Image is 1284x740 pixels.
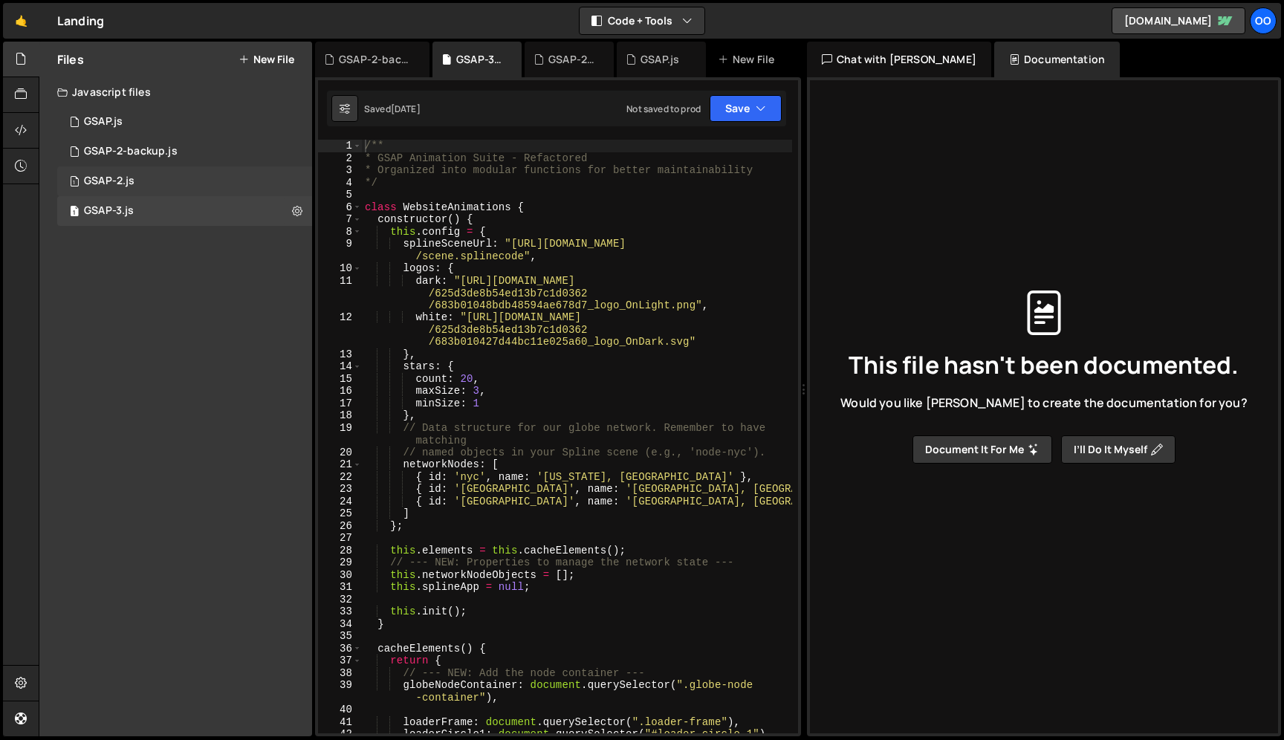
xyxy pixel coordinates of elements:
[391,103,421,115] div: [DATE]
[57,107,312,137] div: 15183/39805.js
[57,51,84,68] h2: Files
[57,12,104,30] div: Landing
[548,52,596,67] div: GSAP-2.js
[912,435,1052,464] button: Document it for me
[641,52,679,67] div: GSAP.js
[318,471,362,484] div: 22
[84,145,178,158] div: GSAP-2-backup.js
[318,189,362,201] div: 5
[318,262,362,275] div: 10
[318,238,362,262] div: 9
[57,196,312,226] div: 15183/41658.js
[318,409,362,422] div: 18
[339,52,412,67] div: GSAP-2-backup.js
[70,177,79,189] span: 1
[318,679,362,704] div: 39
[318,311,362,348] div: 12
[84,204,134,218] div: GSAP-3.js
[364,103,421,115] div: Saved
[580,7,704,34] button: Code + Tools
[239,53,294,65] button: New File
[318,226,362,238] div: 8
[318,360,362,373] div: 14
[318,447,362,459] div: 20
[318,458,362,471] div: 21
[318,630,362,643] div: 35
[39,77,312,107] div: Javascript files
[318,581,362,594] div: 31
[994,42,1120,77] div: Documentation
[318,397,362,410] div: 17
[318,164,362,177] div: 3
[318,520,362,533] div: 26
[84,115,123,129] div: GSAP.js
[57,137,312,166] div: 15183/42435.js
[318,385,362,397] div: 16
[318,507,362,520] div: 25
[807,42,991,77] div: Chat with [PERSON_NAME]
[318,704,362,716] div: 40
[318,422,362,447] div: 19
[318,606,362,618] div: 33
[318,545,362,557] div: 28
[318,618,362,631] div: 34
[318,483,362,496] div: 23
[318,201,362,214] div: 6
[318,667,362,680] div: 38
[849,353,1239,377] span: This file hasn't been documented.
[456,52,504,67] div: GSAP-3.js
[318,569,362,582] div: 30
[318,532,362,545] div: 27
[3,3,39,39] a: 🤙
[318,275,362,312] div: 11
[70,207,79,218] span: 1
[318,556,362,569] div: 29
[718,52,780,67] div: New File
[840,395,1247,411] span: Would you like [PERSON_NAME] to create the documentation for you?
[318,213,362,226] div: 7
[318,152,362,165] div: 2
[1250,7,1277,34] a: OO
[318,496,362,508] div: 24
[1112,7,1245,34] a: [DOMAIN_NAME]
[318,716,362,729] div: 41
[318,643,362,655] div: 36
[57,166,312,196] div: 15183/40971.js
[1061,435,1176,464] button: I’ll do it myself
[318,140,362,152] div: 1
[626,103,701,115] div: Not saved to prod
[318,594,362,606] div: 32
[318,348,362,361] div: 13
[318,655,362,667] div: 37
[318,373,362,386] div: 15
[84,175,134,188] div: GSAP-2.js
[710,95,782,122] button: Save
[318,177,362,189] div: 4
